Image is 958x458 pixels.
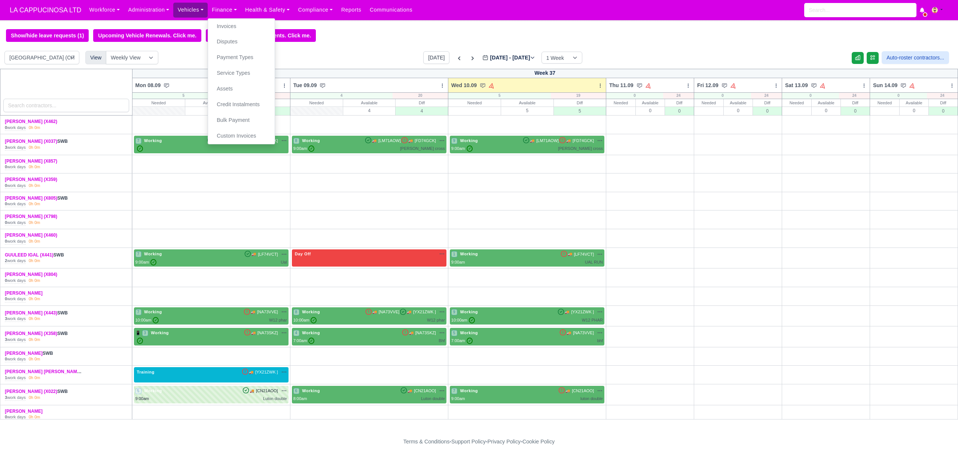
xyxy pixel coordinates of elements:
[5,395,7,400] strong: 3
[281,259,287,265] div: Ual
[135,138,141,144] span: 7
[29,239,40,245] div: 0h 0m
[408,388,412,394] span: 🚚
[554,107,606,115] div: 5
[403,439,449,445] a: Terms & Conditions
[5,337,7,342] strong: 3
[567,330,571,336] span: 🚚
[263,396,287,402] div: Luton double
[250,388,254,394] span: 🚚
[451,145,473,152] div: 9:00am
[5,310,57,316] a: [PERSON_NAME] (X443)
[211,19,272,34] a: Invoices
[900,99,928,107] div: Available
[568,251,572,257] span: 🚚
[251,330,256,336] span: 🚚
[536,138,559,144] span: [LM71AOW]
[293,388,299,394] span: 6
[882,51,949,64] button: Auto-roster contractors...
[143,251,164,256] span: Working
[921,422,958,458] div: Chat Widget
[409,330,414,336] span: 🚚
[294,3,337,17] a: Compliance
[6,29,89,42] button: Show/hide leave requests (1)
[5,233,57,238] a: [PERSON_NAME] (X460)
[5,350,83,357] div: SWB
[211,34,272,50] a: Disputes
[5,356,26,362] div: work days
[482,53,535,62] label: [DATE] - [DATE]
[173,3,208,17] a: Vehicles
[293,317,317,323] div: 10:00am
[5,258,26,264] div: work days
[458,138,479,143] span: Working
[694,99,723,107] div: Needed
[451,317,475,323] div: 10:00am
[665,99,694,107] div: Diff
[5,220,26,226] div: work days
[257,330,278,336] span: [NA73SKZ]
[5,337,26,343] div: work days
[5,214,57,219] a: [PERSON_NAME] (X798)
[135,251,141,257] span: 7
[873,82,897,89] span: Sun 14.09
[135,331,141,335] span: 📱
[5,375,26,381] div: work days
[396,99,448,107] div: Diff
[5,239,7,243] strong: 0
[413,309,436,315] span: [YX21ZWK ]
[5,195,83,202] div: SWB
[137,145,143,152] span: ✓
[5,414,26,420] div: work days
[258,251,278,258] span: [LF74VCT]
[135,369,156,375] span: Training
[870,93,927,99] div: 0
[124,3,173,17] a: Administration
[415,138,436,144] span: [FD74GCK]
[5,125,7,130] strong: 0
[573,138,594,144] span: [FD74GCK]
[400,145,445,152] div: [PERSON_NAME] cross
[5,183,7,188] strong: 0
[5,272,57,277] a: [PERSON_NAME] (X804)
[5,296,26,302] div: work days
[501,107,553,114] div: 5
[293,145,315,152] div: 9:00am
[5,375,7,380] strong: 1
[293,138,299,144] span: 8
[5,119,57,124] a: [PERSON_NAME] (X462)
[573,330,594,336] span: [NA73VVE]
[5,389,57,394] a: [PERSON_NAME] (X022)
[143,388,164,393] span: Working
[5,316,7,321] strong: 3
[558,145,603,152] div: [PERSON_NAME] cross
[143,309,164,314] span: Working
[393,93,448,99] div: 20
[5,139,57,144] a: [PERSON_NAME] (X037)
[451,396,465,402] div: 9:00am
[927,93,958,99] div: 24
[530,138,534,144] span: 🚚
[451,251,457,257] span: 1
[269,317,287,323] div: W12 phar
[132,69,958,78] div: Week 37
[458,388,479,393] span: Working
[724,107,753,114] div: 0
[467,145,473,152] span: ✓
[5,145,26,151] div: work days
[5,331,83,337] div: SWB
[501,99,553,107] div: Available
[85,3,124,17] a: Workforce
[597,338,603,344] div: bhf
[372,309,377,315] span: 🚚
[900,107,928,114] div: 0
[565,388,570,394] span: 🚚
[5,357,7,361] strong: 0
[448,99,501,107] div: Needed
[293,82,317,89] span: Tue 09.09
[5,369,85,374] a: [PERSON_NAME] [PERSON_NAME]...
[551,93,606,99] div: 19
[5,388,83,395] div: SWB
[29,316,40,322] div: 0h 0m
[93,29,201,42] a: Upcoming Vehicle Renewals. Click me.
